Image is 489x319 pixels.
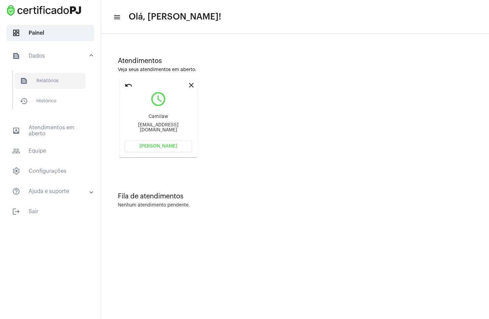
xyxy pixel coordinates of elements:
mat-panel-title: Dados [12,52,90,60]
div: Fila de atendimentos [118,193,472,200]
span: Olá, [PERSON_NAME]! [129,11,221,22]
span: sidenav icon [12,167,20,175]
span: Histórico [14,93,86,109]
div: [EMAIL_ADDRESS][DOMAIN_NAME] [125,123,192,133]
mat-icon: sidenav icon [12,147,20,155]
div: sidenav iconDados [4,67,101,119]
mat-icon: sidenav icon [12,208,20,216]
span: Sair [7,203,94,220]
img: fba4626d-73b5-6c3e-879c-9397d3eee438.png [5,3,83,18]
mat-icon: sidenav icon [20,97,28,105]
mat-icon: sidenav icon [12,127,20,135]
div: Atendimentos [118,57,472,65]
mat-icon: query_builder [125,91,192,107]
div: Nenhum atendimento pendente. [118,203,190,208]
button: [PERSON_NAME] [125,140,192,152]
mat-icon: sidenav icon [113,13,120,21]
mat-icon: sidenav icon [12,52,20,60]
span: Equipe [7,143,94,159]
span: [PERSON_NAME] [139,144,177,149]
mat-icon: sidenav icon [12,187,20,195]
span: sidenav icon [12,29,20,37]
mat-expansion-panel-header: sidenav iconAjuda e suporte [4,183,101,199]
span: Relatórios [14,73,86,89]
span: Atendimentos em aberto [7,123,94,139]
span: Configurações [7,163,94,179]
mat-icon: close [187,81,195,89]
div: Camilaw [125,114,192,119]
mat-expansion-panel-header: sidenav iconDados [4,45,101,67]
div: Veja seus atendimentos em aberto. [118,67,472,72]
mat-panel-title: Ajuda e suporte [12,187,90,195]
span: Painel [7,25,94,41]
mat-icon: undo [125,81,133,89]
mat-icon: sidenav icon [20,77,28,85]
